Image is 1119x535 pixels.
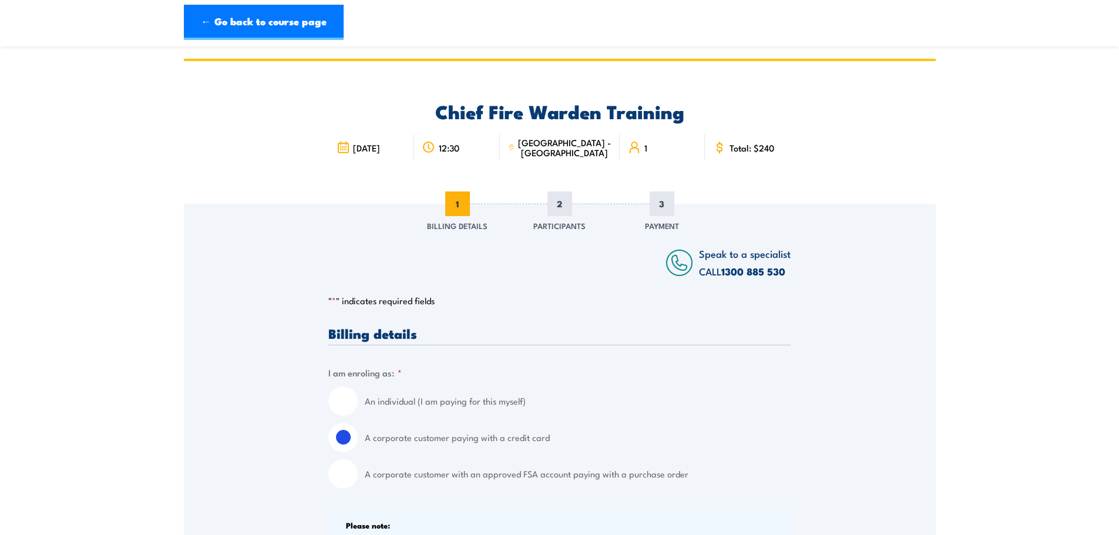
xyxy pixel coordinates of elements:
label: An individual (I am paying for this myself) [365,386,791,416]
legend: I am enroling as: [328,366,402,379]
span: Billing Details [427,220,488,231]
h3: Billing details [328,327,791,340]
span: 3 [650,191,674,216]
a: ← Go back to course page [184,5,344,40]
h2: Chief Fire Warden Training [328,103,791,119]
a: 1300 885 530 [721,264,785,279]
b: Please note: [346,519,390,531]
span: 12:30 [439,143,459,153]
span: 2 [547,191,572,216]
span: Payment [645,220,679,231]
span: Speak to a specialist CALL [699,246,791,278]
span: Participants [533,220,586,231]
span: 1 [445,191,470,216]
span: [GEOGRAPHIC_DATA] - [GEOGRAPHIC_DATA] [518,137,611,157]
span: [DATE] [353,143,380,153]
p: " " indicates required fields [328,295,791,307]
span: 1 [644,143,647,153]
span: Total: $240 [730,143,774,153]
label: A corporate customer paying with a credit card [365,423,791,452]
label: A corporate customer with an approved FSA account paying with a purchase order [365,459,791,489]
